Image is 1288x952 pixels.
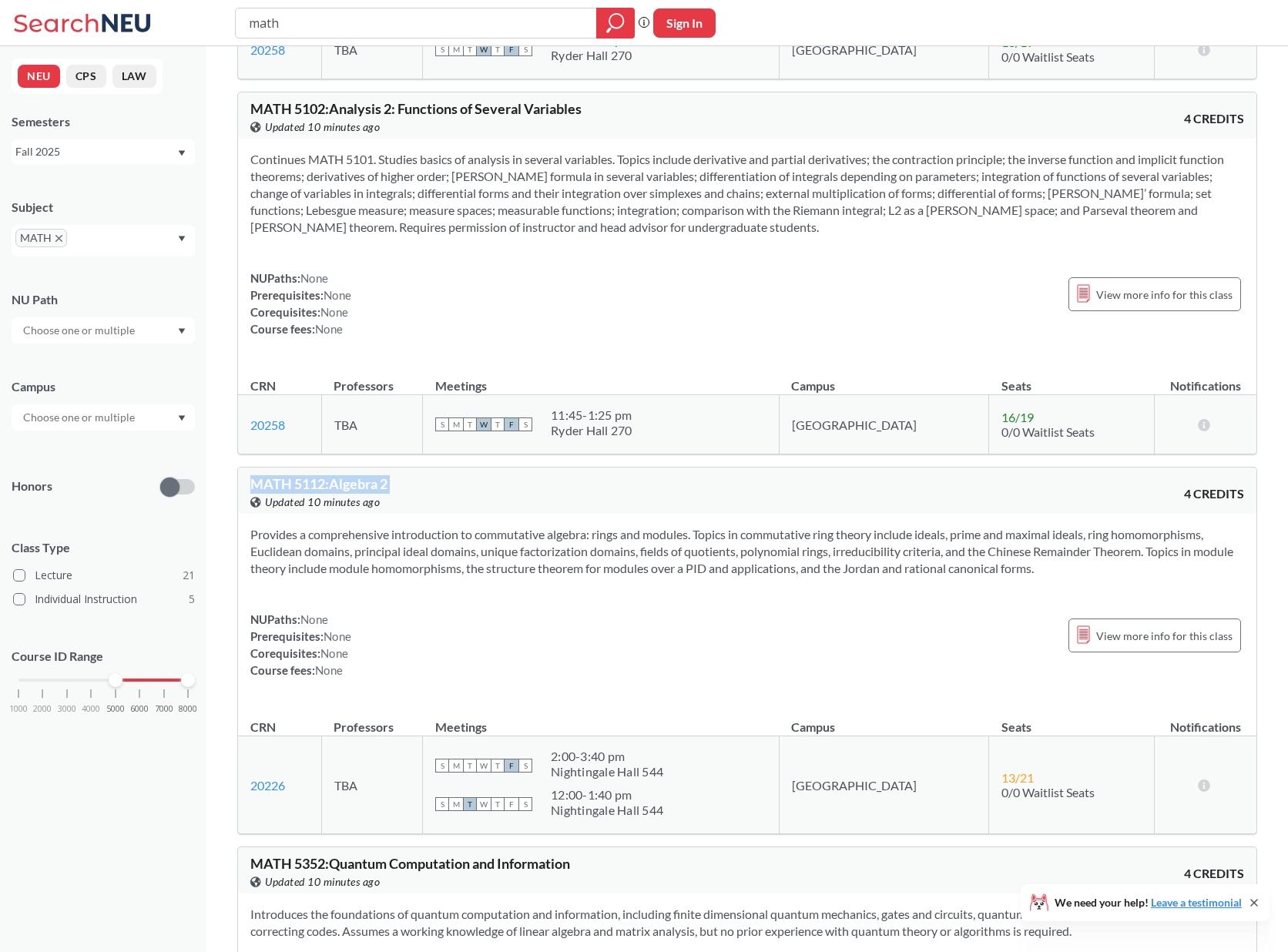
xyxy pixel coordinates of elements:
[183,567,195,584] span: 21
[15,321,145,340] input: Choose one or multiple
[463,759,477,773] span: T
[250,526,1244,577] section: Provides a comprehensive introduction to commutative algebra: rings and modules. Topics in commut...
[477,797,491,811] span: W
[779,703,988,736] th: Campus
[324,629,351,643] span: None
[250,778,285,793] a: 20226
[518,759,532,773] span: S
[1184,865,1244,882] span: 4 CREDITS
[12,378,195,395] div: Campus
[505,759,518,773] span: F
[779,736,988,834] td: [GEOGRAPHIC_DATA]
[189,591,195,608] span: 5
[250,475,387,492] span: MATH 5112 : Algebra 2
[779,20,988,79] td: [GEOGRAPHIC_DATA]
[300,271,328,285] span: None
[463,417,477,431] span: T
[518,797,532,811] span: S
[250,377,276,394] div: CRN
[551,48,632,63] div: Ryder Hall 270
[505,417,518,431] span: F
[15,229,67,247] span: MATHX to remove pill
[1001,49,1095,64] span: 0/0 Waitlist Seats
[435,42,449,56] span: S
[247,10,585,36] input: Class, professor, course number, "phrase"
[477,759,491,773] span: W
[491,42,505,56] span: T
[606,12,625,34] svg: magnifying glass
[250,270,351,337] div: NUPaths: Prerequisites: Corequisites: Course fees:
[505,797,518,811] span: F
[321,20,422,79] td: TBA
[15,408,145,427] input: Choose one or multiple
[1096,285,1233,304] span: View more info for this class
[423,703,780,736] th: Meetings
[1155,362,1256,395] th: Notifications
[551,803,663,818] div: Nightingale Hall 544
[250,719,276,736] div: CRN
[779,362,988,395] th: Campus
[321,362,422,395] th: Professors
[324,288,351,302] span: None
[250,855,570,872] span: MATH 5352 : Quantum Computation and Information
[463,42,477,56] span: T
[989,362,1155,395] th: Seats
[463,797,477,811] span: T
[551,423,632,438] div: Ryder Hall 270
[13,589,195,609] label: Individual Instruction
[9,705,28,713] span: 1000
[155,705,173,713] span: 7000
[551,787,663,803] div: 12:00 - 1:40 pm
[12,291,195,308] div: NU Path
[1184,110,1244,127] span: 4 CREDITS
[449,759,463,773] span: M
[58,705,76,713] span: 3000
[1001,410,1034,424] span: 16 / 19
[449,42,463,56] span: M
[449,797,463,811] span: M
[1001,785,1095,799] span: 0/0 Waitlist Seats
[82,705,100,713] span: 4000
[15,143,176,160] div: Fall 2025
[989,703,1155,736] th: Seats
[435,417,449,431] span: S
[1055,897,1242,908] span: We need your help!
[18,65,60,88] button: NEU
[12,478,52,495] p: Honors
[518,417,532,431] span: S
[1155,703,1256,736] th: Notifications
[320,646,348,660] span: None
[250,906,1244,940] section: Introduces the foundations of quantum computation and information, including finite dimensional q...
[435,797,449,811] span: S
[55,235,62,242] svg: X to remove pill
[250,100,582,117] span: MATH 5102 : Analysis 2: Functions of Several Variables
[491,417,505,431] span: T
[1184,485,1244,502] span: 4 CREDITS
[66,65,106,88] button: CPS
[300,612,328,626] span: None
[33,705,52,713] span: 2000
[12,225,195,256] div: MATHX to remove pillDropdown arrow
[265,873,380,890] span: Updated 10 minutes ago
[505,42,518,56] span: F
[12,139,195,164] div: Fall 2025Dropdown arrow
[477,42,491,56] span: W
[423,362,780,395] th: Meetings
[130,705,149,713] span: 6000
[477,417,491,431] span: W
[178,150,186,156] svg: Dropdown arrow
[596,8,635,39] div: magnifying glass
[321,736,422,834] td: TBA
[106,705,125,713] span: 5000
[551,407,632,423] div: 11:45 - 1:25 pm
[13,565,195,585] label: Lecture
[320,305,348,319] span: None
[551,749,663,764] div: 2:00 - 3:40 pm
[12,199,195,216] div: Subject
[12,539,195,556] span: Class Type
[435,759,449,773] span: S
[179,705,197,713] span: 8000
[449,417,463,431] span: M
[250,611,351,679] div: NUPaths: Prerequisites: Corequisites: Course fees:
[321,395,422,454] td: TBA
